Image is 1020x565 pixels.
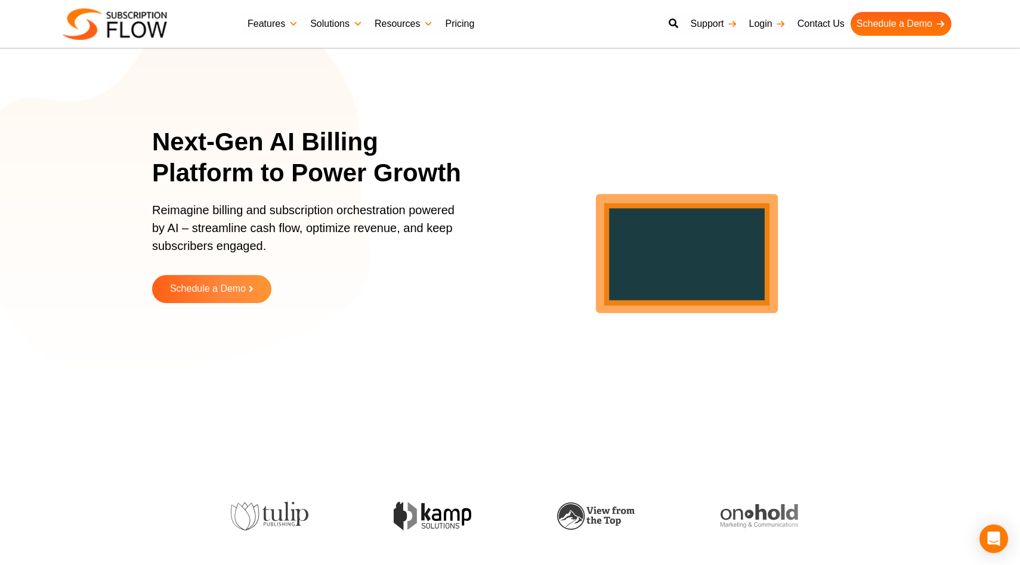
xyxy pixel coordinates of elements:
[531,502,608,530] img: view-from-the-top
[369,12,439,36] a: Resources
[684,12,743,36] a: Support
[63,8,167,40] img: Subscriptionflow
[792,12,851,36] a: Contact Us
[743,12,792,36] a: Login
[152,201,462,267] p: Reimagine billing and subscription orchestration powered by AI – streamline cash flow, optimize r...
[205,502,282,530] img: tulip-publishing
[304,12,369,36] a: Solutions
[242,12,304,36] a: Features
[439,12,480,36] a: Pricing
[367,502,445,530] img: kamp-solution
[152,275,271,303] a: Schedule a Demo
[851,12,951,36] a: Schedule a Demo
[152,126,477,189] h1: Next-Gen AI Billing Platform to Power Growth
[694,504,771,528] img: onhold-marketing
[979,524,1008,553] div: Open Intercom Messenger
[170,284,246,294] span: Schedule a Demo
